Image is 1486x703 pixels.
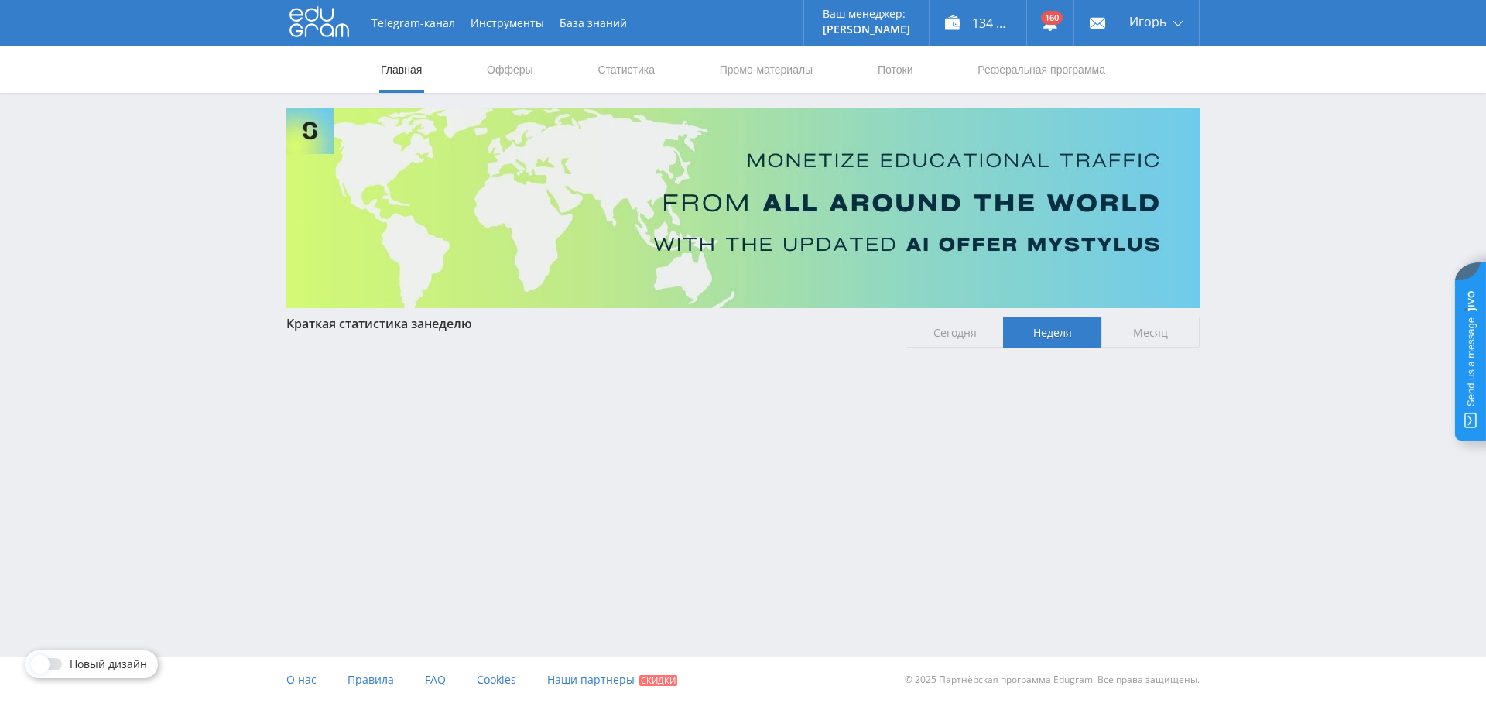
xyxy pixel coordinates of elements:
[718,46,814,93] a: Промо-материалы
[596,46,656,93] a: Статистика
[70,658,147,670] span: Новый дизайн
[751,657,1200,703] div: © 2025 Партнёрская программа Edugram. Все права защищены.
[348,672,394,687] span: Правила
[425,657,446,703] a: FAQ
[1003,317,1101,348] span: Неделя
[348,657,394,703] a: Правила
[286,108,1200,308] img: Banner
[379,46,423,93] a: Главная
[547,672,635,687] span: Наши партнеры
[477,672,516,687] span: Cookies
[547,657,677,703] a: Наши партнеры Скидки
[424,315,472,332] span: неделю
[286,317,890,331] div: Краткая статистика за
[876,46,915,93] a: Потоки
[485,46,535,93] a: Офферы
[976,46,1107,93] a: Реферальная программа
[1101,317,1200,348] span: Месяц
[1129,15,1166,28] span: Игорь
[286,657,317,703] a: О нас
[823,8,910,20] p: Ваш менеджер:
[425,672,446,687] span: FAQ
[286,672,317,687] span: О нас
[906,317,1004,348] span: Сегодня
[477,657,516,703] a: Cookies
[823,23,910,36] p: [PERSON_NAME]
[639,675,677,686] span: Скидки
